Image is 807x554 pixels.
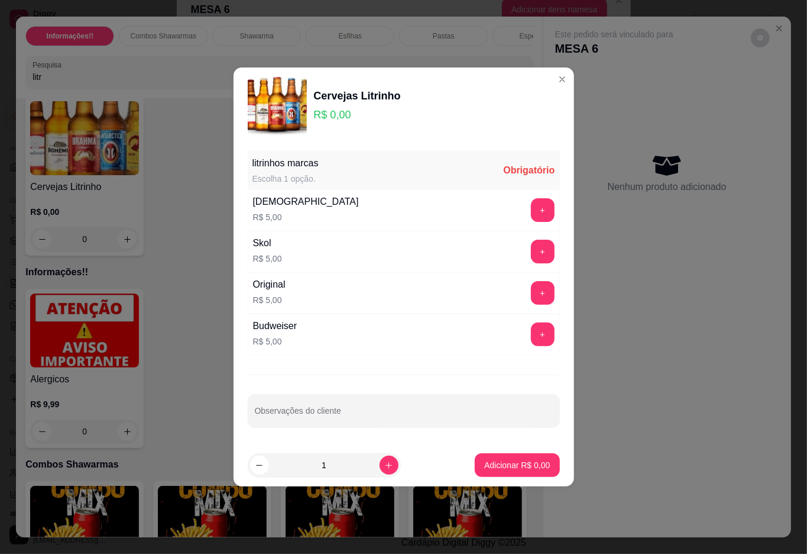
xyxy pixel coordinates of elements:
p: R$ 0,00 [314,107,401,123]
p: R$ 5,00 [253,253,282,265]
div: Cervejas Litrinho [314,88,401,104]
button: decrease-product-quantity [250,456,269,475]
button: Adicionar R$ 0,00 [475,453,559,477]
div: Original [253,278,286,292]
div: litrinhos marcas [252,156,319,170]
div: Budweiser [253,319,297,333]
div: Escolha 1 opção. [252,173,319,185]
p: R$ 5,00 [253,336,297,347]
button: Close [553,70,572,89]
p: R$ 5,00 [253,211,359,223]
button: add [531,281,555,305]
p: Adicionar R$ 0,00 [484,459,550,471]
input: Observações do cliente [255,410,553,421]
button: add [531,240,555,263]
div: Skol [253,236,282,250]
p: R$ 5,00 [253,294,286,306]
img: product-image [248,77,307,136]
div: [DEMOGRAPHIC_DATA] [253,195,359,209]
button: increase-product-quantity [380,456,398,475]
button: add [531,198,555,222]
div: Obrigatório [503,163,555,178]
button: add [531,323,555,346]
